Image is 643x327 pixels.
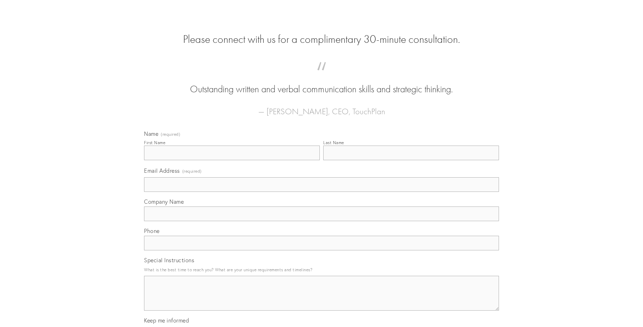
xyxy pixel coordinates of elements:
p: What is the best time to reach you? What are your unique requirements and timelines? [144,265,499,274]
div: First Name [144,140,165,145]
span: Keep me informed [144,317,189,324]
figcaption: — [PERSON_NAME], CEO, TouchPlan [155,96,488,118]
blockquote: Outstanding written and verbal communication skills and strategic thinking. [155,69,488,96]
span: (required) [161,132,180,137]
h2: Please connect with us for a complimentary 30-minute consultation. [144,33,499,46]
span: Name [144,130,158,137]
span: “ [155,69,488,83]
div: Last Name [323,140,344,145]
span: Special Instructions [144,257,194,264]
span: Company Name [144,198,184,205]
span: Phone [144,227,160,234]
span: Email Address [144,167,180,174]
span: (required) [182,166,202,176]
